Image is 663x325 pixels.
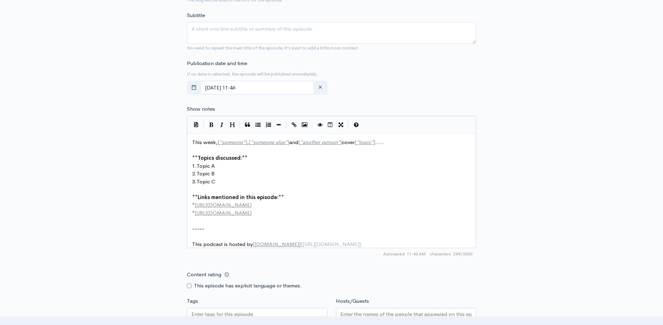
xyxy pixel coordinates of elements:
[263,120,274,130] button: Numbered List
[299,241,301,247] span: ]
[373,139,375,145] span: ]
[325,120,336,130] button: Toggle Side by Side
[192,170,197,177] span: 2.
[336,120,346,130] button: Toggle Fullscreen
[187,45,359,51] small: No need to repeat the main title of the episode, it's best to add a little more context.
[348,121,349,129] i: |
[299,120,310,130] button: Insert Image
[227,120,237,130] button: Heading
[206,120,216,130] button: Bold
[430,251,473,257] span: 299/2000
[359,139,371,145] span: topic
[187,105,215,113] label: Show notes
[192,139,384,145] span: This week, , and cover .....
[192,225,204,232] span: -----
[336,297,369,305] label: Hosts/Guests
[192,241,361,247] span: This podcast is hosted by
[355,139,356,145] span: [
[313,81,327,95] button: clear
[351,120,361,130] button: Markdown Guide
[197,178,215,185] span: Topic C
[192,162,197,169] span: 1.
[197,170,215,177] span: Topic B
[239,121,240,129] i: |
[302,139,338,145] span: another person
[195,201,252,208] span: [URL][DOMAIN_NAME]
[249,139,251,145] span: [
[245,139,247,145] span: ]
[254,241,299,247] span: [DOMAIN_NAME]
[383,251,426,257] span: Autosaved: 11:46 AM
[298,139,300,145] span: [
[340,310,472,318] input: Enter the names of the people that appeared on this episode
[192,178,197,185] span: 3.
[194,282,302,290] label: This episode has explicit language or themes.
[253,120,263,130] button: Generic List
[218,139,219,145] span: [
[222,139,243,145] span: someone
[187,268,221,282] label: Content rating
[216,120,227,130] button: Italic
[203,121,204,129] i: |
[253,139,285,145] span: someone else
[287,139,289,145] span: ]
[340,139,342,145] span: ]
[360,241,361,247] span: )
[187,11,205,19] label: Subtitle
[289,120,299,130] button: Create Link
[187,60,247,68] label: Publication date and time
[302,241,360,247] span: [URL][DOMAIN_NAME]
[315,120,325,130] button: Toggle Preview
[191,119,201,130] button: Insert Show Notes Template
[301,241,302,247] span: (
[187,71,317,77] small: If no date is selected, the episode will be published immediately.
[242,120,253,130] button: Quote
[187,81,201,95] button: toggle
[198,154,242,161] span: Topics discussed:
[286,121,287,129] i: |
[195,209,252,216] span: [URL][DOMAIN_NAME]
[191,310,254,318] input: Enter tags for this episode
[274,120,284,130] button: Insert Horizontal Line
[198,194,278,200] span: Links mentioned in this episode:
[253,241,254,247] span: [
[187,297,198,305] label: Tags
[197,162,215,169] span: Topic A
